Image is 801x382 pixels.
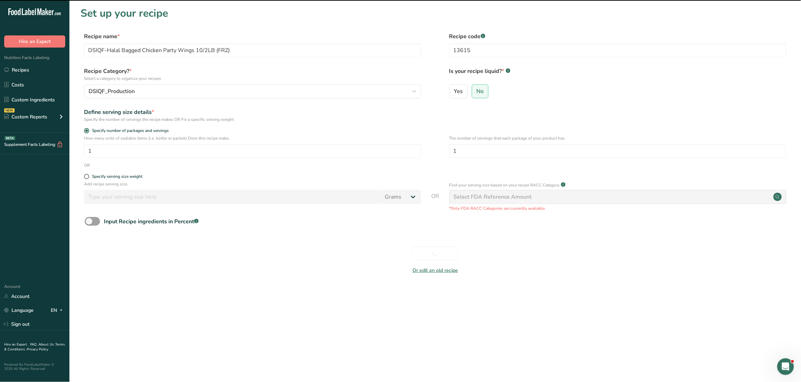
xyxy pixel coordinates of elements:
[4,304,34,316] a: Language
[39,342,55,347] a: About Us .
[777,358,794,375] iframe: Intercom live chat
[4,342,65,352] a: Terms & Conditions .
[84,181,421,187] p: Add recipe serving size.
[84,75,421,82] p: Select a category to organize your recipes
[476,88,484,95] span: No
[5,136,15,140] div: BETA
[449,67,786,82] label: Is your recipe liquid?
[84,67,421,82] label: Recipe Category?
[4,108,15,113] div: NEW
[51,306,65,315] div: EN
[81,6,790,21] h1: Set up your recipe
[84,135,421,141] p: How many units of sealable items (i.e. bottle or packet) Does this recipe make.
[30,342,39,347] a: FAQ .
[92,174,142,179] div: Specify serving size weight
[84,84,421,98] button: DSIQF_Production
[449,182,560,188] p: Find your serving size based on your recipe RACC Category
[4,113,47,121] div: Custom Reports
[104,217,199,226] div: Input Recipe ingredients in Percent
[449,205,786,211] p: *Only FDA RACC Categories are currently available
[454,88,463,95] span: Yes
[4,363,65,371] div: Powered By FoodLabelMaker © 2025 All Rights Reserved
[84,108,421,116] div: Define serving size details
[431,192,439,211] span: OR
[89,128,169,133] span: Specify number of packages and servings
[4,35,65,48] button: Hire an Expert
[449,43,786,57] input: Type your recipe code here
[27,347,48,352] a: Privacy Policy
[449,135,786,141] p: The number of servings that each package of your product has.
[4,342,29,347] a: Hire an Expert .
[89,87,135,95] span: DSIQF_Production
[84,32,421,41] label: Recipe name
[84,162,90,168] div: OR
[84,43,421,57] input: Type your recipe name here
[84,190,381,204] input: Type your serving size here
[454,193,532,201] div: Select FDA Reference Amount
[449,32,786,41] label: Recipe code
[412,267,458,274] a: Or edit an old recipe
[84,116,421,123] div: Specify the number of servings the recipe makes OR Fix a specific serving weight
